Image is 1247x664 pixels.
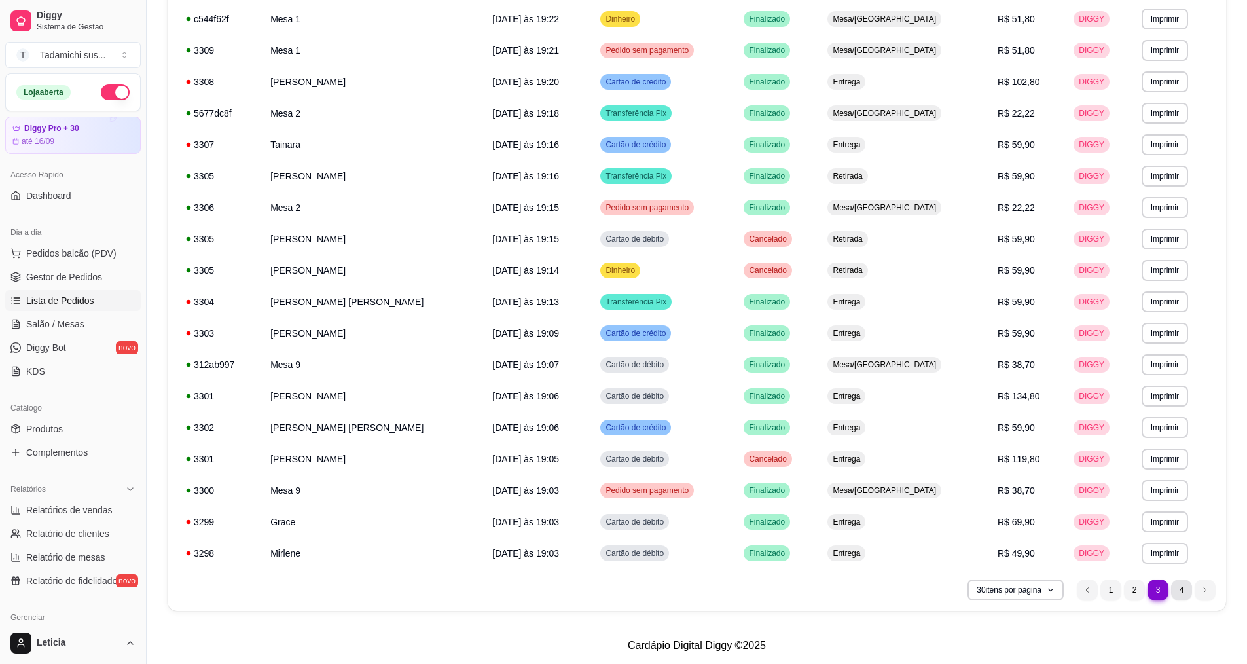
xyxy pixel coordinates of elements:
[998,548,1035,559] span: R$ 49,90
[262,160,484,192] td: [PERSON_NAME]
[746,108,787,119] span: Finalizado
[603,297,669,307] span: Transferência Pix
[1070,573,1222,607] nav: pagination navigation
[26,365,45,378] span: KDS
[998,517,1035,527] span: R$ 69,90
[26,189,71,202] span: Dashboard
[262,255,484,286] td: [PERSON_NAME]
[262,412,484,443] td: [PERSON_NAME] [PERSON_NAME]
[186,295,255,308] div: 3304
[5,164,141,185] div: Acesso Rápido
[1142,417,1188,438] button: Imprimir
[746,171,787,181] span: Finalizado
[5,570,141,591] a: Relatório de fidelidadenovo
[262,3,484,35] td: Mesa 1
[101,84,130,100] button: Alterar Status
[5,500,141,521] a: Relatórios de vendas
[830,77,863,87] span: Entrega
[5,337,141,358] a: Diggy Botnovo
[746,328,787,339] span: Finalizado
[26,574,117,587] span: Relatório de fidelidade
[603,45,691,56] span: Pedido sem pagamento
[998,297,1035,307] span: R$ 59,90
[830,171,865,181] span: Retirada
[5,267,141,287] a: Gestor de Pedidos
[1076,517,1107,527] span: DIGGY
[746,45,787,56] span: Finalizado
[1142,480,1188,501] button: Imprimir
[262,35,484,66] td: Mesa 1
[5,627,141,659] button: Leticia
[262,318,484,349] td: [PERSON_NAME]
[998,234,1035,244] span: R$ 59,90
[5,523,141,544] a: Relatório de clientes
[186,515,255,528] div: 3299
[603,108,669,119] span: Transferência Pix
[186,138,255,151] div: 3307
[1076,485,1107,496] span: DIGGY
[746,454,789,464] span: Cancelado
[492,297,559,307] span: [DATE] às 19:13
[1076,171,1107,181] span: DIGGY
[26,422,63,435] span: Produtos
[492,517,559,527] span: [DATE] às 19:03
[26,270,102,284] span: Gestor de Pedidos
[746,485,787,496] span: Finalizado
[5,290,141,311] a: Lista de Pedidos
[492,328,559,339] span: [DATE] às 19:09
[830,517,863,527] span: Entrega
[603,14,638,24] span: Dinheiro
[603,422,668,433] span: Cartão de crédito
[262,380,484,412] td: [PERSON_NAME]
[186,484,255,497] div: 3300
[830,454,863,464] span: Entrega
[1142,166,1188,187] button: Imprimir
[262,443,484,475] td: [PERSON_NAME]
[262,475,484,506] td: Mesa 9
[830,548,863,559] span: Entrega
[1142,291,1188,312] button: Imprimir
[492,202,559,213] span: [DATE] às 19:15
[1076,139,1107,150] span: DIGGY
[830,45,939,56] span: Mesa/[GEOGRAPHIC_DATA]
[998,139,1035,150] span: R$ 59,90
[1124,580,1145,600] li: pagination item 2
[492,485,559,496] span: [DATE] às 19:03
[603,328,668,339] span: Cartão de crédito
[492,45,559,56] span: [DATE] às 19:21
[746,517,787,527] span: Finalizado
[998,77,1040,87] span: R$ 102,80
[5,607,141,628] div: Gerenciar
[492,391,559,401] span: [DATE] às 19:06
[1142,197,1188,218] button: Imprimir
[492,234,559,244] span: [DATE] às 19:15
[262,223,484,255] td: [PERSON_NAME]
[22,136,54,147] article: até 16/09
[998,108,1035,119] span: R$ 22,22
[746,391,787,401] span: Finalizado
[603,77,668,87] span: Cartão de crédito
[5,117,141,154] a: Diggy Pro + 30até 16/09
[746,548,787,559] span: Finalizado
[1171,580,1192,600] li: pagination item 4
[998,422,1035,433] span: R$ 59,90
[603,171,669,181] span: Transferência Pix
[998,45,1035,56] span: R$ 51,80
[1142,354,1188,375] button: Imprimir
[1142,40,1188,61] button: Imprimir
[5,314,141,335] a: Salão / Mesas
[1142,103,1188,124] button: Imprimir
[1142,229,1188,249] button: Imprimir
[1076,328,1107,339] span: DIGGY
[186,264,255,277] div: 3305
[262,129,484,160] td: Tainara
[830,297,863,307] span: Entrega
[262,66,484,98] td: [PERSON_NAME]
[5,185,141,206] a: Dashboard
[186,452,255,466] div: 3301
[186,547,255,560] div: 3298
[746,265,789,276] span: Cancelado
[998,202,1035,213] span: R$ 22,22
[492,265,559,276] span: [DATE] às 19:14
[5,442,141,463] a: Complementos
